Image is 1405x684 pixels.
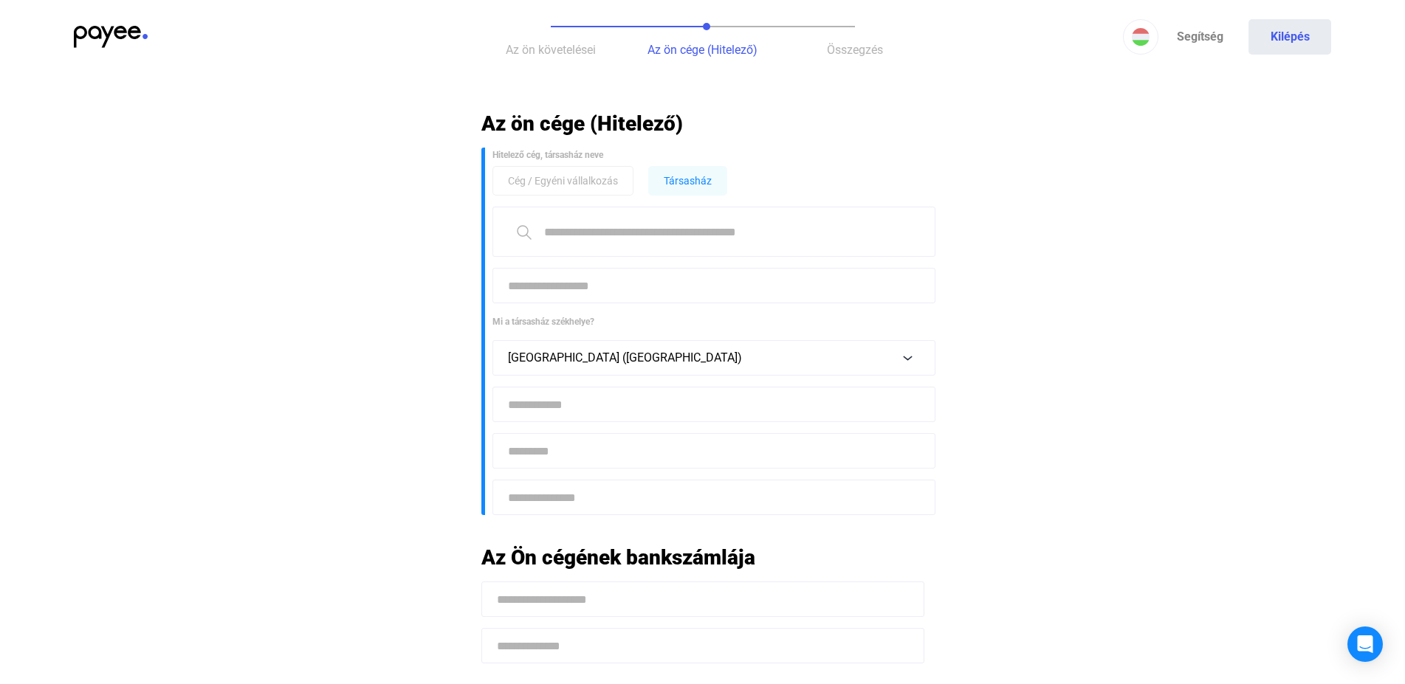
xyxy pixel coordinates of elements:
[74,26,148,48] img: payee-logo
[1347,626,1383,662] div: Open Intercom Messenger
[481,111,924,137] h2: Az ön cége (Hitelező)
[492,166,633,196] button: Cég / Egyéni vállalkozás
[508,350,742,365] span: [GEOGRAPHIC_DATA] ([GEOGRAPHIC_DATA])
[1123,19,1158,55] button: HU
[647,43,758,57] span: Az ön cége (Hitelező)
[492,148,924,162] div: Hitelező cég, társasház neve
[827,43,883,57] span: Összegzés
[492,340,935,376] button: [GEOGRAPHIC_DATA] ([GEOGRAPHIC_DATA])
[664,172,712,190] span: Társasház
[1132,28,1150,46] img: HU
[481,545,924,570] h2: Az Ön cégének bankszámlája
[508,172,618,190] span: Cég / Egyéni vállalkozás
[1248,19,1331,55] button: Kilépés
[1158,19,1241,55] a: Segítség
[648,166,727,196] button: Társasház
[492,314,924,329] div: Mi a társasház székhelye?
[506,43,596,57] span: Az ön követelései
